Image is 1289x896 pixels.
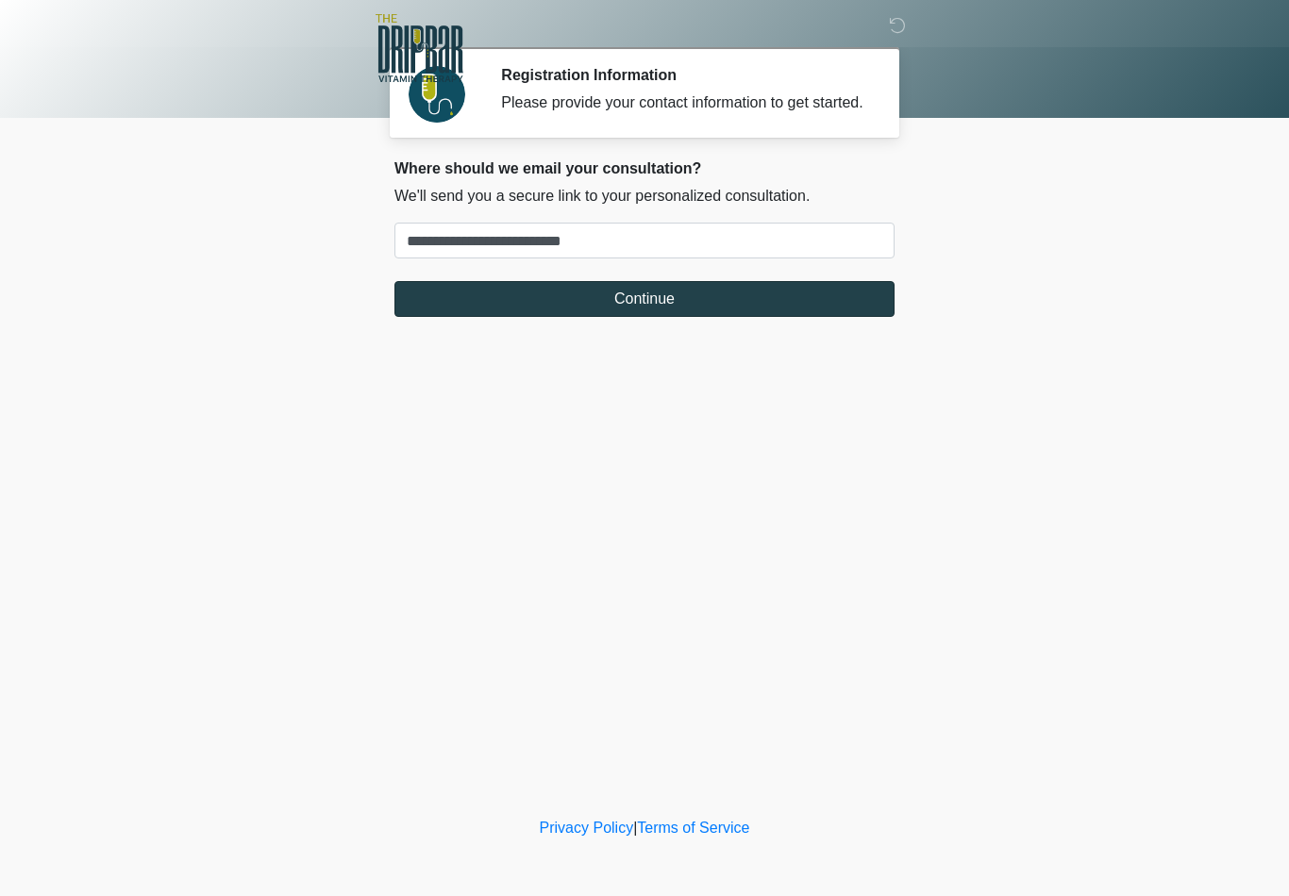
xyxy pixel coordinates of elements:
[394,185,895,207] p: We'll send you a secure link to your personalized consultation.
[394,281,895,317] button: Continue
[637,820,749,836] a: Terms of Service
[376,14,463,82] img: The DRIPBaR - Lubbock Logo
[501,91,866,114] div: Please provide your contact information to get started.
[633,820,637,836] a: |
[394,159,895,177] h2: Where should we email your consultation?
[540,820,634,836] a: Privacy Policy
